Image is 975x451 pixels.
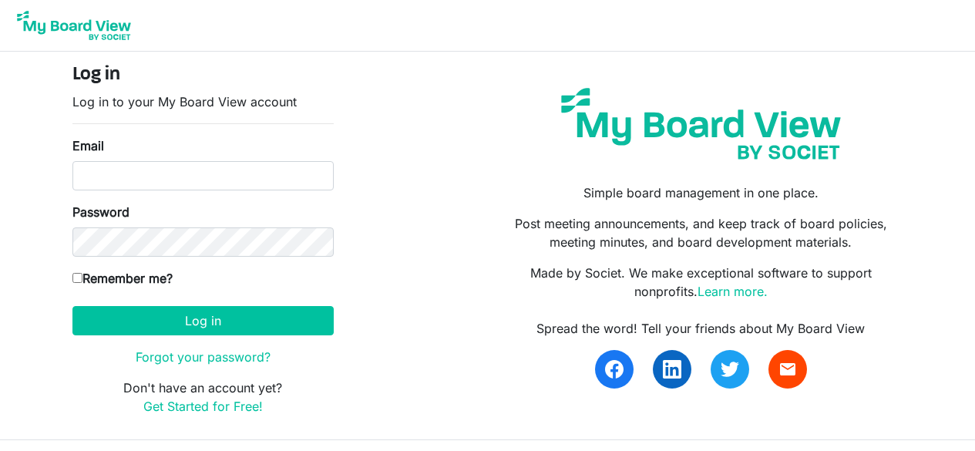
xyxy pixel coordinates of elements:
p: Post meeting announcements, and keep track of board policies, meeting minutes, and board developm... [499,214,903,251]
p: Log in to your My Board View account [72,93,334,111]
img: twitter.svg [721,360,739,379]
a: email [768,350,807,389]
label: Password [72,203,129,221]
img: My Board View Logo [12,6,136,45]
div: Spread the word! Tell your friends about My Board View [499,319,903,338]
button: Log in [72,306,334,335]
input: Remember me? [72,273,82,283]
a: Get Started for Free! [143,399,263,414]
img: facebook.svg [605,360,624,379]
label: Remember me? [72,269,173,288]
img: linkedin.svg [663,360,681,379]
label: Email [72,136,104,155]
span: email [778,360,797,379]
img: my-board-view-societ.svg [550,76,852,171]
p: Made by Societ. We make exceptional software to support nonprofits. [499,264,903,301]
p: Simple board management in one place. [499,183,903,202]
p: Don't have an account yet? [72,379,334,416]
a: Forgot your password? [136,349,271,365]
a: Learn more. [698,284,768,299]
h4: Log in [72,64,334,86]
